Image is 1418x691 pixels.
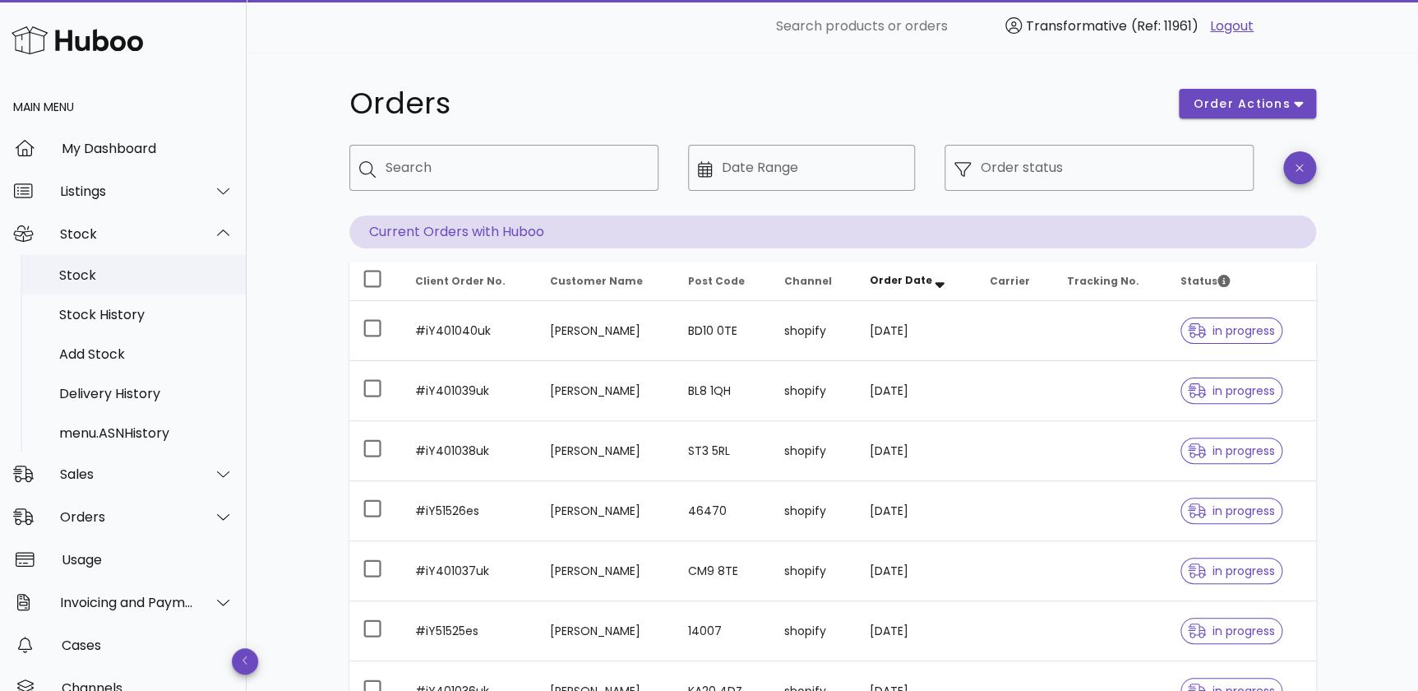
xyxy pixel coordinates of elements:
span: Post Code [688,274,745,288]
div: Orders [60,509,194,525]
span: Order Date [870,273,932,287]
td: [PERSON_NAME] [537,301,675,361]
td: [DATE] [857,301,977,361]
td: shopify [771,481,857,541]
div: Stock History [59,307,233,322]
td: #iY401037uk [402,541,537,601]
th: Client Order No. [402,262,537,301]
th: Channel [771,262,857,301]
td: shopify [771,601,857,661]
div: Delivery History [59,386,233,401]
td: [PERSON_NAME] [537,601,675,661]
p: Current Orders with Huboo [349,216,1316,248]
span: in progress [1188,565,1275,577]
span: in progress [1188,385,1275,397]
span: Carrier [989,274,1029,288]
td: [PERSON_NAME] [537,541,675,601]
div: Listings [60,183,194,199]
img: Huboo Logo [12,22,143,58]
td: 46470 [675,481,771,541]
a: Logout [1210,16,1254,36]
th: Post Code [675,262,771,301]
td: BL8 1QH [675,361,771,421]
div: Add Stock [59,346,233,362]
td: shopify [771,301,857,361]
span: in progress [1188,625,1275,637]
th: Status [1167,262,1315,301]
span: Client Order No. [415,274,506,288]
td: [DATE] [857,601,977,661]
div: Stock [60,226,194,242]
td: ST3 5RL [675,421,771,481]
span: Customer Name [550,274,643,288]
div: Stock [59,267,233,283]
td: [PERSON_NAME] [537,481,675,541]
th: Carrier [976,262,1053,301]
td: 14007 [675,601,771,661]
td: #iY401040uk [402,301,537,361]
span: Tracking No. [1066,274,1139,288]
span: in progress [1188,505,1275,517]
td: shopify [771,361,857,421]
div: Cases [62,638,233,653]
span: (Ref: 11961) [1131,16,1199,35]
span: in progress [1188,445,1275,457]
td: shopify [771,541,857,601]
div: My Dashboard [62,141,233,156]
th: Customer Name [537,262,675,301]
span: Status [1180,274,1230,288]
span: Channel [784,274,832,288]
td: [DATE] [857,361,977,421]
div: Sales [60,466,194,482]
div: Invoicing and Payments [60,595,194,610]
th: Order Date: Sorted descending. Activate to remove sorting. [857,262,977,301]
td: #iY51526es [402,481,537,541]
td: [DATE] [857,421,977,481]
span: order actions [1192,95,1291,113]
div: Usage [62,552,233,568]
th: Tracking No. [1053,262,1167,301]
td: #iY401039uk [402,361,537,421]
td: CM9 8TE [675,541,771,601]
h1: Orders [349,89,1160,118]
td: [DATE] [857,481,977,541]
td: [PERSON_NAME] [537,421,675,481]
td: #iY51525es [402,601,537,661]
td: BD10 0TE [675,301,771,361]
span: Transformative [1026,16,1127,35]
td: #iY401038uk [402,421,537,481]
button: order actions [1179,89,1315,118]
span: in progress [1188,325,1275,336]
td: [PERSON_NAME] [537,361,675,421]
td: shopify [771,421,857,481]
div: menu.ASNHistory [59,425,233,441]
td: [DATE] [857,541,977,601]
